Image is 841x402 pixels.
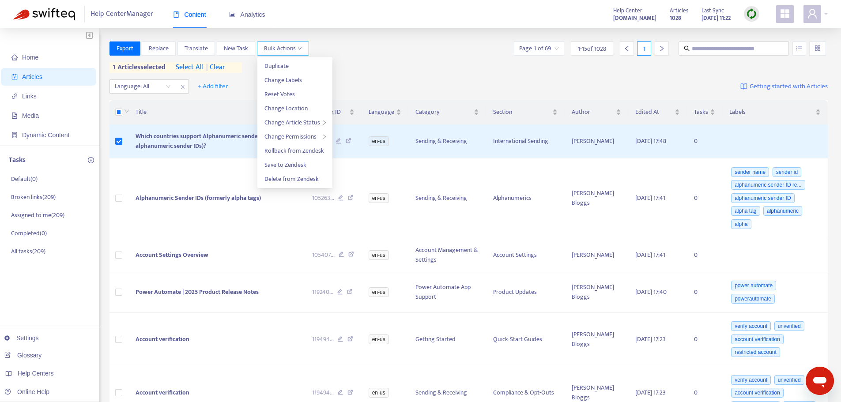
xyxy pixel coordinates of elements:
[780,8,790,19] span: appstore
[22,131,69,139] span: Dynamic Content
[807,8,818,19] span: user
[312,250,335,260] span: 105407 ...
[124,109,129,114] span: down
[408,158,486,238] td: Sending & Receiving
[264,146,324,156] span: Rollback from Zendesk
[750,82,828,92] span: Getting started with Articles
[578,44,606,53] span: 1 - 15 of 1028
[136,387,189,398] span: Account verification
[264,160,306,170] span: Save to Zendesk
[22,54,38,61] span: Home
[298,46,302,51] span: down
[185,44,208,53] span: Translate
[369,193,389,203] span: en-us
[565,313,628,367] td: [PERSON_NAME] Bloggs
[11,93,18,99] span: link
[493,107,551,117] span: Section
[731,180,805,190] span: alphanumeric sender ID re...
[128,100,305,124] th: Title
[136,334,189,344] span: Account verification
[763,206,802,216] span: alphanumeric
[796,45,802,51] span: unordered-list
[18,370,54,377] span: Help Centers
[117,44,133,53] span: Export
[624,45,630,52] span: left
[4,334,39,342] a: Settings
[408,238,486,272] td: Account Management & Settings
[11,192,56,202] p: Broken links ( 209 )
[731,388,784,398] span: account verification
[486,272,565,313] td: Product Updates
[722,100,828,124] th: Labels
[687,272,722,313] td: 0
[565,100,628,124] th: Author
[149,44,169,53] span: Replace
[792,41,806,56] button: unordered-list
[136,287,259,297] span: Power Automate | 2025 Product Release Notes
[731,206,760,216] span: alpha tag
[694,107,708,117] span: Tasks
[264,44,302,53] span: Bulk Actions
[11,132,18,138] span: container
[731,294,775,304] span: powerautomate
[565,158,628,238] td: [PERSON_NAME] Bloggs
[731,193,794,203] span: alphanumeric sender ID
[203,62,225,73] span: clear
[11,54,18,60] span: home
[91,6,153,23] span: Help Center Manager
[362,100,408,124] th: Language
[408,313,486,367] td: Getting Started
[635,193,665,203] span: [DATE] 17:41
[486,238,565,272] td: Account Settings
[731,321,771,331] span: verify account
[659,45,665,52] span: right
[635,136,666,146] span: [DATE] 17:48
[88,157,94,163] span: plus-circle
[731,167,769,177] span: sender name
[687,238,722,272] td: 0
[729,107,814,117] span: Labels
[264,89,295,99] span: Reset Votes
[11,247,45,256] p: All tasks ( 209 )
[11,210,64,220] p: Assigned to me ( 209 )
[613,13,656,23] a: [DOMAIN_NAME]
[229,11,265,18] span: Analytics
[224,44,248,53] span: New Task
[731,347,780,357] span: restricted account
[670,13,681,23] strong: 1028
[173,11,179,18] span: book
[486,124,565,158] td: International Sending
[486,158,565,238] td: Alphanumerics
[109,62,166,73] span: 1 articles selected
[191,79,235,94] button: + Add filter
[635,387,666,398] span: [DATE] 17:23
[312,388,334,398] span: 119494 ...
[322,134,327,139] span: right
[486,100,565,124] th: Section
[701,13,731,23] strong: [DATE] 11:22
[257,41,309,56] button: Bulk Actionsdown
[264,61,289,71] span: Duplicate
[142,41,176,56] button: Replace
[415,107,472,117] span: Category
[4,388,49,395] a: Online Help
[173,11,206,18] span: Content
[229,11,235,18] span: area-chart
[11,174,38,184] p: Default ( 0 )
[687,313,722,367] td: 0
[565,238,628,272] td: [PERSON_NAME]
[773,167,801,177] span: sender id
[731,375,771,385] span: verify account
[136,107,291,117] span: Title
[312,287,333,297] span: 119240 ...
[9,155,26,165] p: Tasks
[264,117,320,128] span: Change Article Status
[13,8,75,20] img: Swifteq
[565,272,628,313] td: [PERSON_NAME] Bloggs
[731,219,751,229] span: alpha
[22,73,42,80] span: Articles
[22,93,37,100] span: Links
[746,8,757,19] img: sync.dc5367851b00ba804db3.png
[312,193,334,203] span: 105263 ...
